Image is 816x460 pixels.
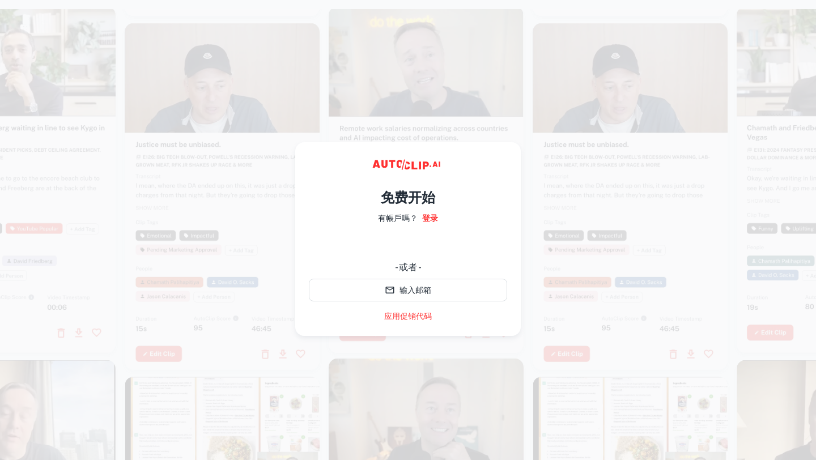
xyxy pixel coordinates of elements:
[303,232,513,257] iframe: “使用Google账号登录”按钮
[399,286,431,295] font: 输入邮箱
[381,189,435,205] font: 免费开始
[384,312,432,321] font: 应用促销代码
[309,279,507,301] button: 输入邮箱
[395,262,422,272] font: - 或者 -
[422,212,438,224] a: 登录
[378,214,418,223] font: 有帳戶嗎？
[422,214,438,223] font: 登录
